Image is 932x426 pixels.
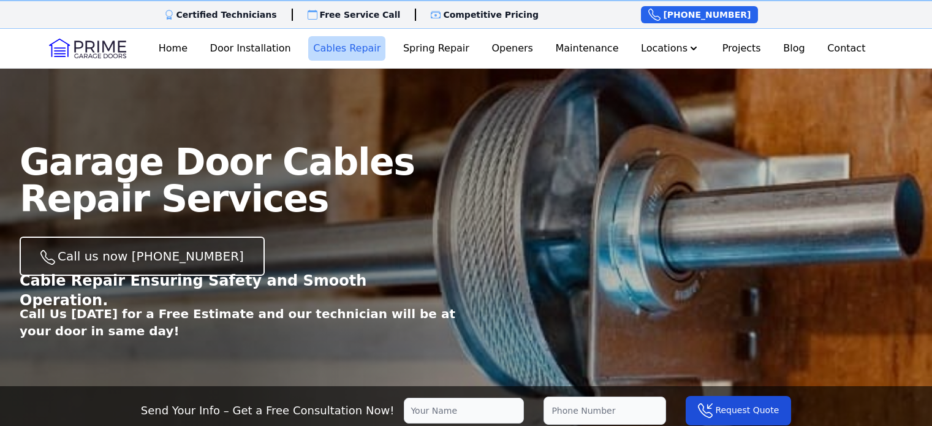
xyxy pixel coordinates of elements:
a: Cables Repair [308,36,385,61]
p: Send Your Info – Get a Free Consultation Now! [141,402,395,419]
input: Your Name [404,398,524,424]
span: Garage Door Cables Repair Services [20,140,415,220]
p: Call Us [DATE] for a Free Estimate and our technician will be at your door in same day! [20,305,466,340]
a: Door Installation [205,36,296,61]
a: Spring Repair [398,36,474,61]
button: Locations [636,36,705,61]
p: Certified Technicians [176,9,277,21]
a: Maintenance [550,36,623,61]
a: Home [154,36,192,61]
button: Request Quote [686,396,791,425]
p: Free Service Call [320,9,401,21]
a: [PHONE_NUMBER] [641,6,758,23]
a: Openers [487,36,538,61]
p: Competitive Pricing [443,9,539,21]
p: Cable Repair Ensuring Safety and Smooth Operation. [20,271,373,310]
a: Projects [718,36,766,61]
a: Blog [778,36,809,61]
input: Phone Number [544,397,666,425]
a: Contact [822,36,870,61]
img: Logo [49,39,126,58]
a: Call us now [PHONE_NUMBER] [20,237,265,276]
